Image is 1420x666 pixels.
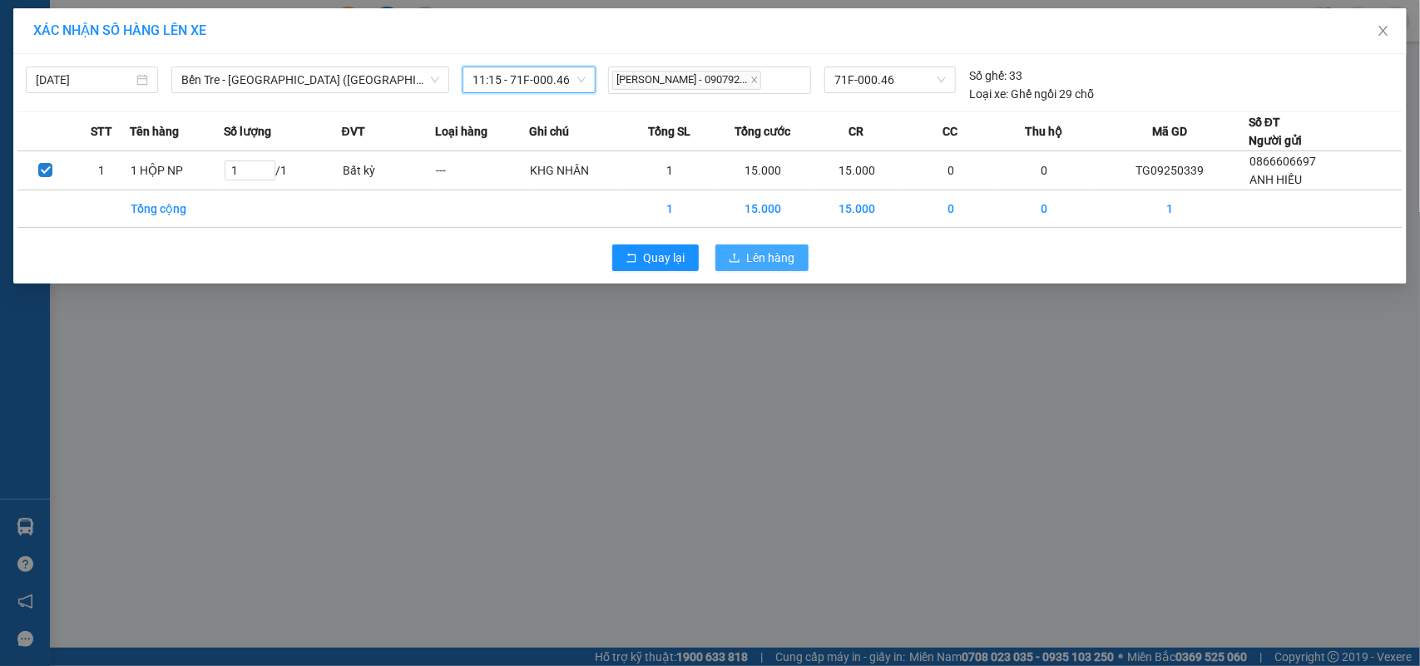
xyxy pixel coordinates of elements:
[849,122,864,141] span: CR
[195,14,235,32] span: Nhận:
[997,190,1091,228] td: 0
[1249,155,1316,168] span: 0866606697
[716,190,810,228] td: 15.000
[969,67,1007,85] span: Số ghế:
[529,122,569,141] span: Ghi chú
[430,75,440,85] span: down
[810,190,904,228] td: 15.000
[729,252,740,265] span: upload
[904,190,998,228] td: 0
[342,122,365,141] span: ĐVT
[130,122,179,141] span: Tên hàng
[735,122,791,141] span: Tổng cước
[74,151,131,190] td: 1
[1377,24,1390,37] span: close
[1152,122,1187,141] span: Mã GD
[834,67,946,92] span: 71F-000.46
[1026,122,1063,141] span: Thu hộ
[181,67,439,92] span: Bến Tre - Sài Gòn (CT)
[130,190,224,228] td: Tổng cộng
[623,190,717,228] td: 1
[1249,113,1302,150] div: Số ĐT Người gửi
[435,151,529,190] td: ---
[969,85,1094,103] div: Ghế ngồi 29 chỗ
[36,71,133,89] input: 14/09/2025
[810,151,904,190] td: 15.000
[943,122,957,141] span: CC
[14,14,40,32] span: Gửi:
[626,252,637,265] span: rollback
[435,122,487,141] span: Loại hàng
[904,151,998,190] td: 0
[612,244,699,271] button: rollbackQuay lại
[195,52,328,91] div: LAB TOÀN ANH KHTT
[648,122,690,141] span: Tổng SL
[623,151,717,190] td: 1
[997,151,1091,190] td: 0
[91,122,112,141] span: STT
[1360,8,1407,55] button: Close
[750,76,759,84] span: close
[342,151,436,190] td: Bất kỳ
[473,67,585,92] span: 11:15 - 71F-000.46
[1249,173,1302,186] span: ANH HIẾU
[14,52,183,72] div: ANH HIẾU
[612,71,761,90] span: [PERSON_NAME] - 090792...
[130,151,224,190] td: 1 HỘP NP
[969,85,1008,103] span: Loại xe:
[1091,190,1249,228] td: 1
[716,151,810,190] td: 15.000
[644,249,685,267] span: Quay lại
[715,244,809,271] button: uploadLên hàng
[224,151,342,190] td: / 1
[33,22,206,38] span: XÁC NHẬN SỐ HÀNG LÊN XE
[224,122,271,141] span: Số lượng
[969,67,1022,85] div: 33
[14,14,183,52] div: [GEOGRAPHIC_DATA]
[747,249,795,267] span: Lên hàng
[1091,151,1249,190] td: TG09250339
[195,14,328,52] div: [PERSON_NAME]
[529,151,623,190] td: KHG NHÂN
